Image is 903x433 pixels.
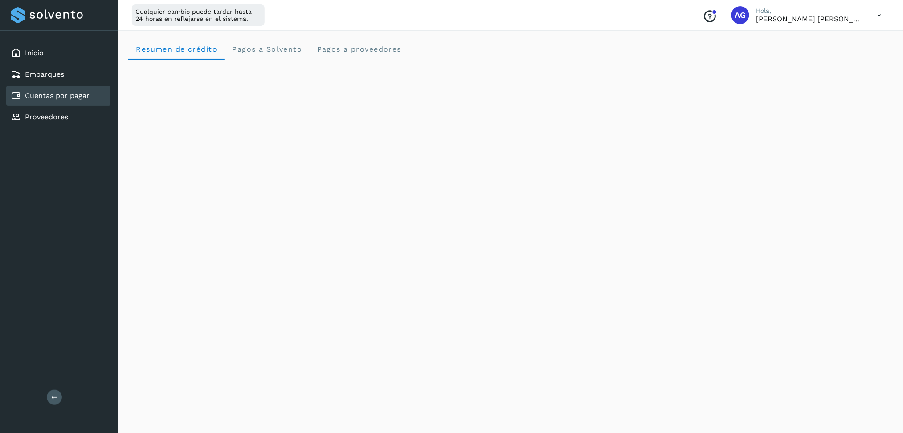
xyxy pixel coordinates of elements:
span: Pagos a Solvento [232,45,302,53]
span: Pagos a proveedores [316,45,401,53]
a: Inicio [25,49,44,57]
a: Proveedores [25,113,68,121]
a: Embarques [25,70,64,78]
div: Cualquier cambio puede tardar hasta 24 horas en reflejarse en el sistema. [132,4,265,26]
span: Resumen de crédito [135,45,217,53]
div: Inicio [6,43,110,63]
a: Cuentas por pagar [25,91,90,100]
div: Embarques [6,65,110,84]
p: Hola, [756,7,863,15]
p: Abigail Gonzalez Leon [756,15,863,23]
div: Proveedores [6,107,110,127]
div: Cuentas por pagar [6,86,110,106]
